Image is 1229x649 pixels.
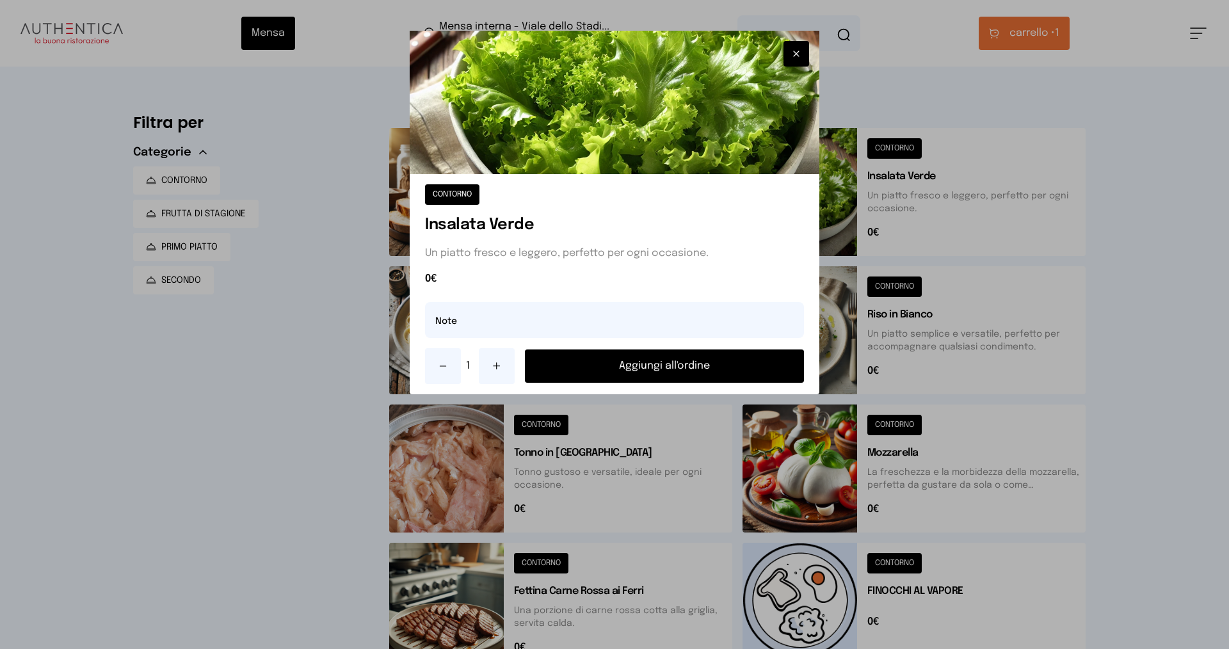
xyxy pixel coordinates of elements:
[425,215,804,236] h1: Insalata Verde
[525,349,804,383] button: Aggiungi all'ordine
[425,184,479,205] button: CONTORNO
[466,358,474,374] span: 1
[425,271,804,287] span: 0€
[425,246,804,261] p: Un piatto fresco e leggero, perfetto per ogni occasione.
[410,31,819,174] img: Insalata Verde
